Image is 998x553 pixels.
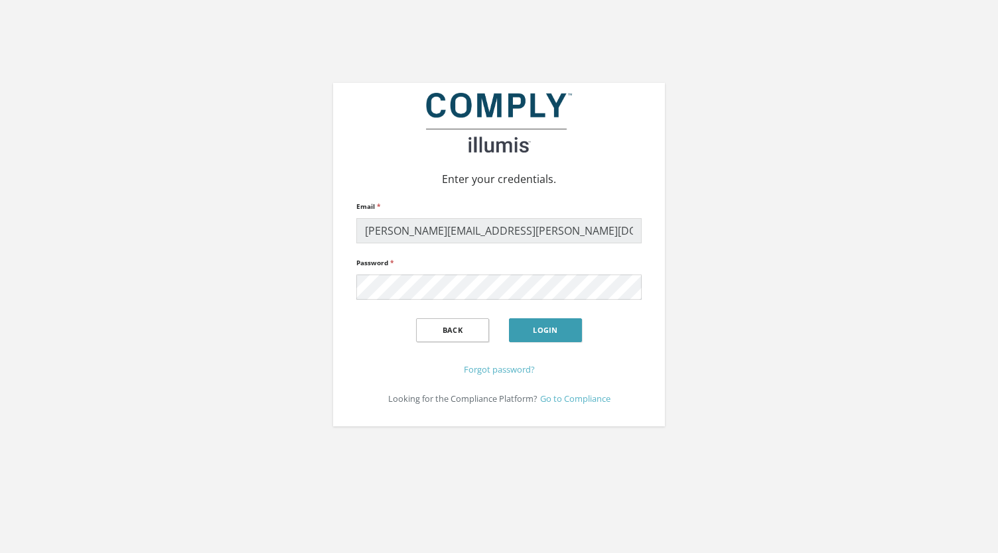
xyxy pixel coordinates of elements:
[388,393,537,404] small: Looking for the Compliance Platform?
[356,254,393,272] label: Password
[343,171,655,187] p: Enter your credentials.
[356,198,380,215] label: Email
[509,318,582,342] button: Login
[540,393,610,404] a: Go to Compliance
[426,93,572,153] img: illumis
[464,363,535,375] a: Forgot password?
[416,318,489,342] button: Back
